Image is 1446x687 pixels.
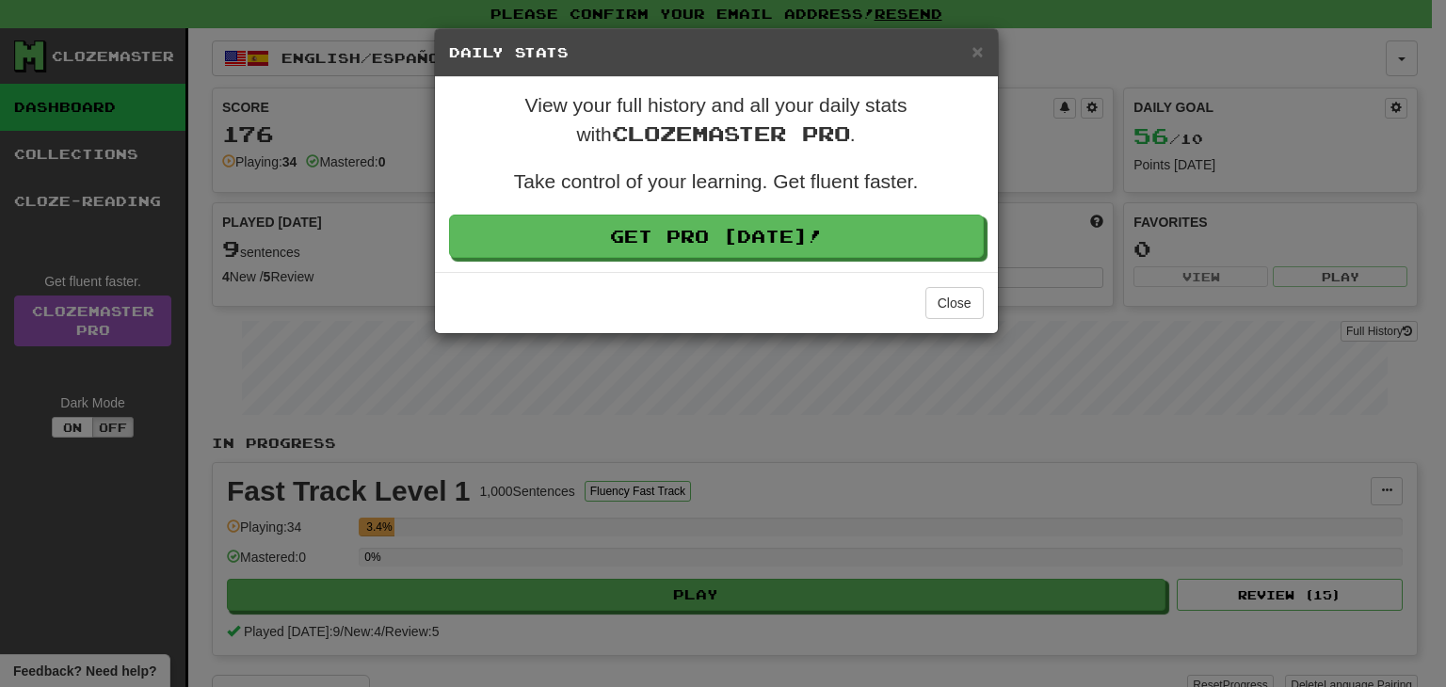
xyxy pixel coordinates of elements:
[449,91,984,149] p: View your full history and all your daily stats with .
[972,41,983,61] button: Close
[449,215,984,258] a: Get Pro [DATE]!
[449,168,984,196] p: Take control of your learning. Get fluent faster.
[972,40,983,62] span: ×
[925,287,984,319] button: Close
[612,121,850,145] span: Clozemaster Pro
[449,43,984,62] h5: Daily Stats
